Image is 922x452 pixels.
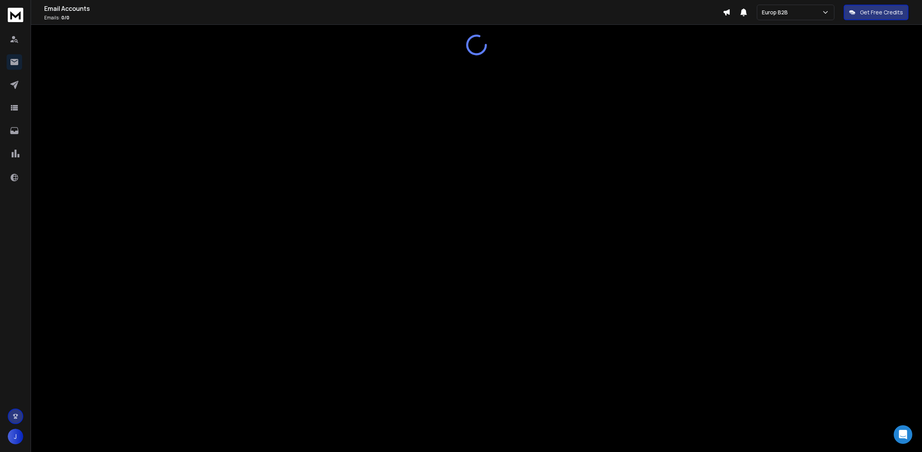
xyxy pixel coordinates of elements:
[894,425,912,444] div: Open Intercom Messenger
[762,9,791,16] p: Europ B2B
[860,9,903,16] p: Get Free Credits
[44,4,723,13] h1: Email Accounts
[844,5,908,20] button: Get Free Credits
[44,15,723,21] p: Emails :
[8,429,23,444] button: J
[61,14,69,21] span: 0 / 0
[8,8,23,22] img: logo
